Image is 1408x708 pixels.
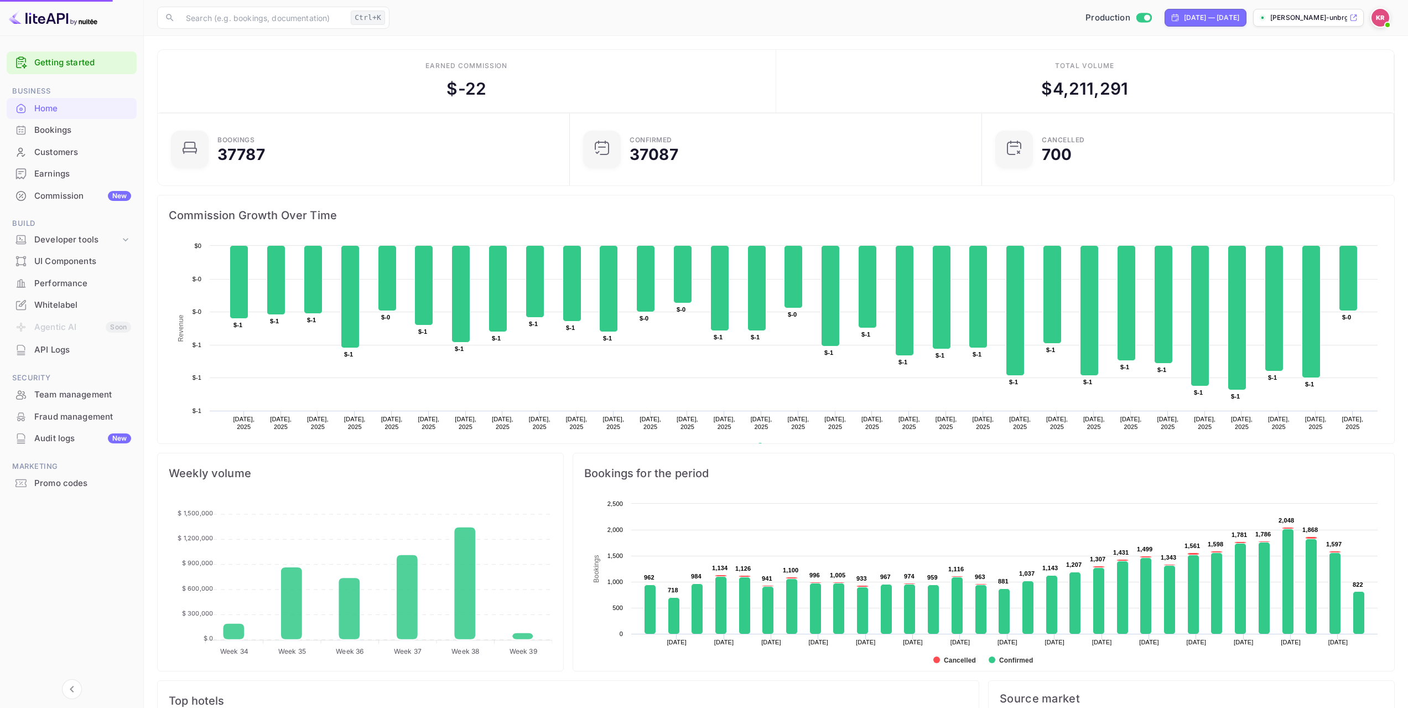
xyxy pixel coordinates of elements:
text: 822 [1353,581,1363,588]
a: Getting started [34,56,131,69]
text: $-0 [381,314,390,321]
text: [DATE], 2025 [1231,416,1253,430]
text: 1,431 [1113,549,1129,556]
text: Revenue [177,314,185,342]
text: [DATE], 2025 [640,416,661,430]
div: Fraud management [7,406,137,428]
a: Whitelabel [7,294,137,315]
text: [DATE] [1139,639,1159,645]
text: 1,126 [735,565,751,572]
text: [DATE], 2025 [602,416,624,430]
text: 1,500 [607,552,623,559]
div: 700 [1042,147,1072,162]
text: $-1 [1231,393,1240,400]
div: $ -22 [446,76,486,101]
div: API Logs [7,339,137,361]
text: [DATE], 2025 [1083,416,1105,430]
tspan: $ 600,000 [182,585,213,592]
div: Home [7,98,137,120]
span: Business [7,85,137,97]
text: $-1 [418,328,427,335]
text: 963 [975,573,985,580]
div: Bookings [34,124,131,137]
div: Earnings [7,163,137,185]
text: [DATE] [997,639,1017,645]
text: Confirmed [999,657,1033,664]
div: New [108,433,131,443]
text: 0 [620,631,623,637]
div: Customers [7,142,137,163]
tspan: Week 34 [220,647,248,655]
text: $-1 [193,374,201,381]
text: 996 [809,572,820,578]
div: Earned commission [425,61,507,71]
a: API Logs [7,339,137,360]
button: Collapse navigation [62,679,82,699]
div: Ctrl+K [351,11,385,25]
div: Audit logs [34,432,131,445]
text: 1,598 [1208,541,1223,547]
text: 1,143 [1042,565,1058,571]
text: 962 [644,574,654,581]
text: 1,307 [1090,556,1105,562]
text: 1,000 [607,578,623,585]
input: Search (e.g. bookings, documentation) [179,7,346,29]
div: CommissionNew [7,185,137,207]
text: [DATE] [667,639,687,645]
tspan: Week 37 [394,647,422,655]
div: Developer tools [7,230,137,250]
div: Switch to Sandbox mode [1081,12,1156,24]
text: $-1 [1120,364,1129,370]
text: $-1 [529,321,538,327]
div: Total volume [1055,61,1114,71]
text: [DATE], 2025 [455,416,476,430]
tspan: $ 1,500,000 [178,509,213,517]
text: [DATE] [950,639,970,645]
div: 37087 [630,147,678,162]
text: $-1 [1268,374,1277,381]
text: $-1 [1157,366,1166,373]
text: [DATE], 2025 [1046,416,1068,430]
span: Build [7,218,137,230]
div: Promo codes [34,477,131,490]
text: 2,048 [1279,517,1294,524]
span: Bookings for the period [584,464,1383,482]
a: Performance [7,273,137,293]
text: [DATE] [1281,639,1301,645]
div: Audit logsNew [7,428,137,449]
div: Earnings [34,168,131,180]
text: $-0 [677,306,685,313]
a: Earnings [7,163,137,184]
div: [DATE] — [DATE] [1184,13,1239,23]
text: [DATE], 2025 [824,416,846,430]
a: Customers [7,142,137,162]
span: Source market [1000,692,1383,705]
text: [DATE], 2025 [714,416,735,430]
text: $-1 [603,335,612,342]
text: 1,343 [1161,554,1176,561]
p: [PERSON_NAME]-unbrg.[PERSON_NAME]... [1270,13,1347,23]
text: 1,868 [1302,526,1318,533]
text: [DATE], 2025 [1342,416,1364,430]
text: [DATE], 2025 [307,416,329,430]
text: [DATE], 2025 [1009,416,1031,430]
text: Revenue [767,443,796,451]
text: [DATE], 2025 [270,416,292,430]
div: Fraud management [34,411,131,423]
text: 500 [612,604,623,611]
text: 933 [856,575,867,582]
a: CommissionNew [7,185,137,206]
text: 1,037 [1019,570,1035,577]
text: 974 [904,573,915,580]
text: [DATE], 2025 [492,416,513,430]
tspan: Week 39 [510,647,537,655]
text: $-1 [1083,379,1092,385]
text: [DATE], 2025 [787,416,809,430]
text: [DATE] [1328,639,1348,645]
text: $-1 [861,331,870,338]
text: 881 [998,578,1009,585]
span: Marketing [7,461,137,473]
text: [DATE], 2025 [418,416,439,430]
a: Fraud management [7,406,137,427]
text: 1,499 [1137,546,1152,552]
